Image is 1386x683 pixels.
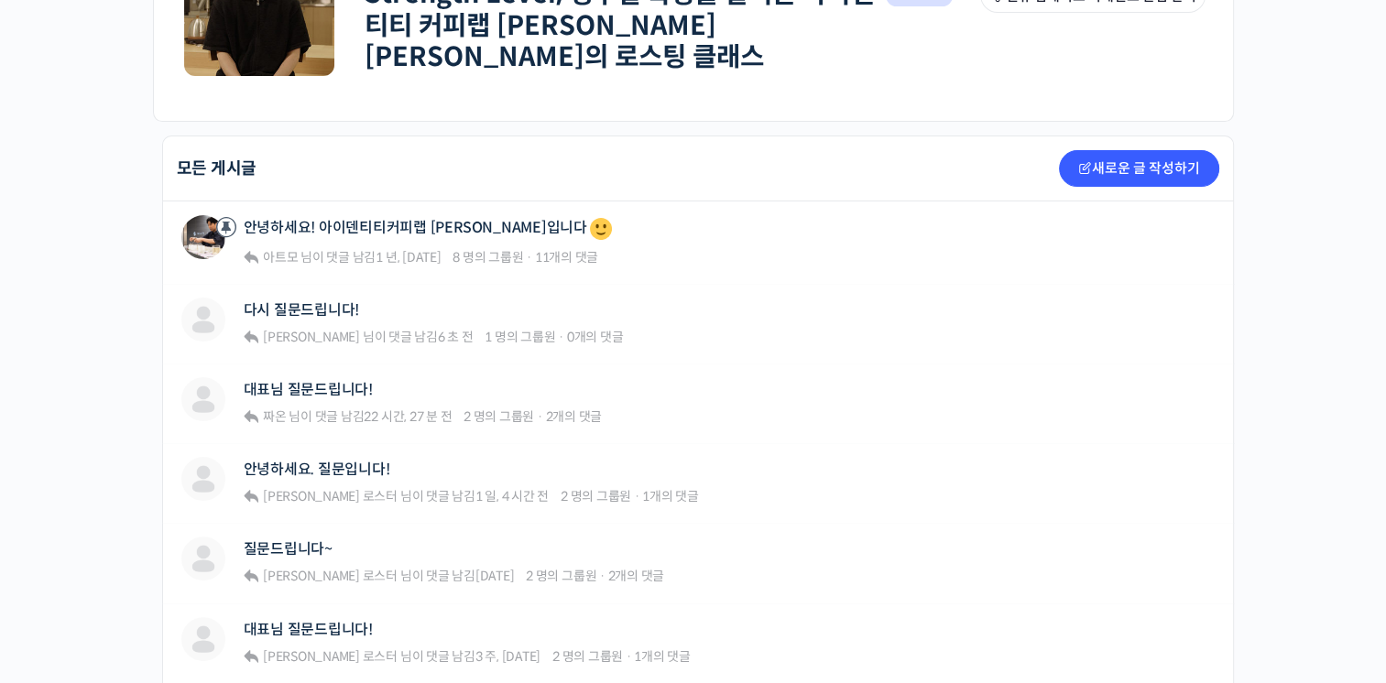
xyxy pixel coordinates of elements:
[634,488,640,504] span: ·
[634,648,691,665] span: 1개의 댓글
[364,408,452,425] a: 22 시간, 27 분 전
[526,568,596,584] span: 2 명의 그룹원
[168,559,190,574] span: 대화
[244,461,390,478] a: 안녕하세요. 질문입니다!
[263,568,398,584] span: [PERSON_NAME] 로스터
[626,648,632,665] span: ·
[244,540,333,558] a: 질문드립니다~
[537,408,543,425] span: ·
[177,160,257,177] h2: 모든 게시글
[260,249,298,266] a: 아트모
[236,531,352,577] a: 설정
[260,488,398,504] a: [PERSON_NAME] 로스터
[642,488,699,504] span: 1개의 댓글
[5,531,121,577] a: 홈
[485,329,555,345] span: 1 명의 그룹원
[244,381,373,398] a: 대표님 질문드립니다!
[464,408,534,425] span: 2 명의 그룹원
[260,488,549,504] span: 님이 댓글 남김
[561,488,631,504] span: 2 명의 그룹원
[58,558,69,573] span: 홈
[260,249,441,266] span: 님이 댓글 남김
[263,408,287,425] span: 짜온
[260,568,514,584] span: 님이 댓글 남김
[263,329,360,345] span: [PERSON_NAME]
[263,488,398,504] span: [PERSON_NAME] 로스터
[244,621,373,638] a: 대표님 질문드립니다!
[283,558,305,573] span: 설정
[260,329,473,345] span: 님이 댓글 남김
[244,215,615,243] a: 안녕하세요! 아이덴티티커피랩 [PERSON_NAME]입니다
[475,488,549,504] a: 1 일, 4 시간 전
[608,568,665,584] span: 2개의 댓글
[244,301,360,319] a: 다시 질문드립니다!
[599,568,606,584] span: ·
[260,329,360,345] a: [PERSON_NAME]
[475,648,540,665] a: 3 주, [DATE]
[260,648,398,665] a: [PERSON_NAME] 로스터
[567,329,624,345] span: 0개의 댓글
[260,648,540,665] span: 님이 댓글 남김
[263,249,298,266] span: 아트모
[535,249,598,266] span: 11개의 댓글
[260,408,286,425] a: 짜온
[260,408,452,425] span: 님이 댓글 남김
[526,249,532,266] span: ·
[552,648,623,665] span: 2 명의 그룹원
[475,568,515,584] a: [DATE]
[453,249,523,266] span: 8 명의 그룹원
[438,329,474,345] a: 6 초 전
[558,329,564,345] span: ·
[260,568,398,584] a: [PERSON_NAME] 로스터
[1059,150,1219,187] a: 새로운 글 작성하기
[545,408,602,425] span: 2개의 댓글
[263,648,398,665] span: [PERSON_NAME] 로스터
[376,249,441,266] a: 1 년, [DATE]
[121,531,236,577] a: 대화
[590,218,612,240] img: 🙂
